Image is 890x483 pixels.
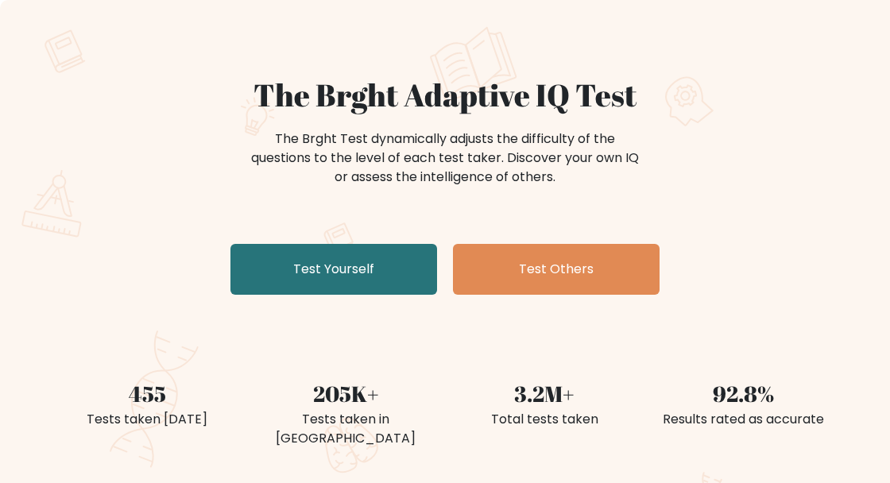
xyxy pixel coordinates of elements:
[653,377,833,410] div: 92.8%
[653,410,833,429] div: Results rated as accurate
[455,377,634,410] div: 3.2M+
[57,76,833,114] h1: The Brght Adaptive IQ Test
[230,244,437,295] a: Test Yourself
[453,244,660,295] a: Test Others
[455,410,634,429] div: Total tests taken
[246,129,644,187] div: The Brght Test dynamically adjusts the difficulty of the questions to the level of each test take...
[57,377,237,410] div: 455
[57,410,237,429] div: Tests taken [DATE]
[256,377,435,410] div: 205K+
[256,410,435,448] div: Tests taken in [GEOGRAPHIC_DATA]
